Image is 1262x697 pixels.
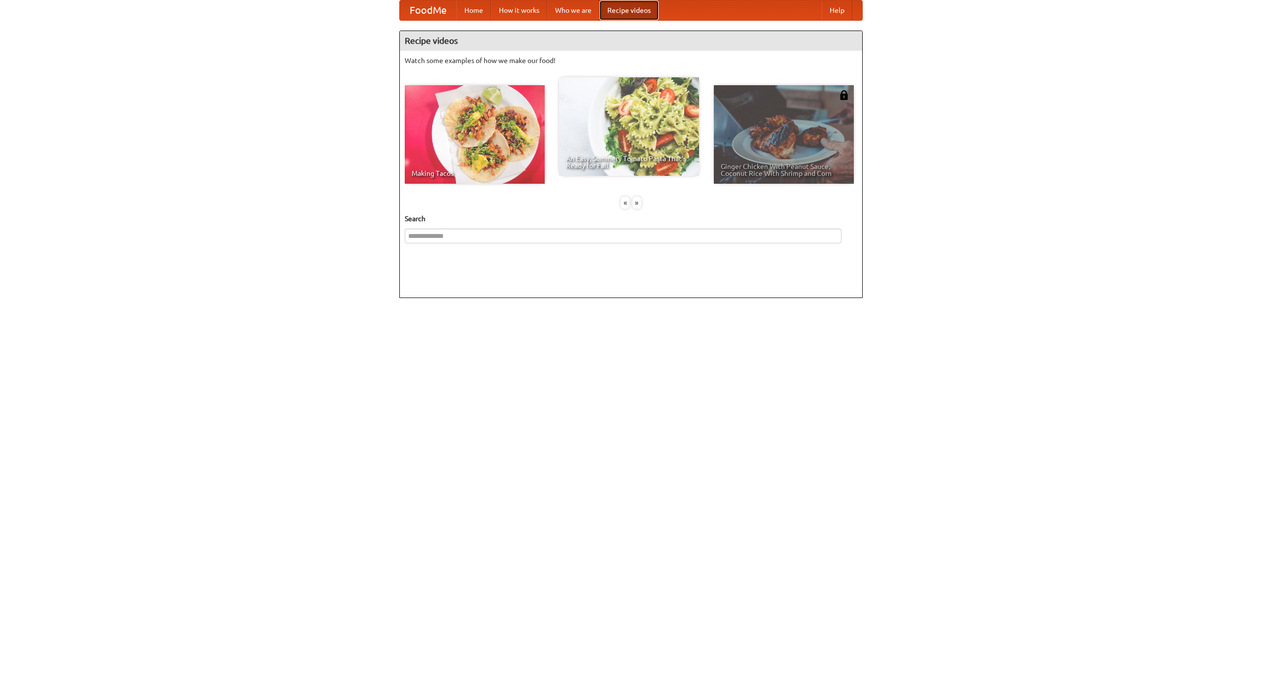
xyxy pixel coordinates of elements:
div: » [632,197,641,209]
p: Watch some examples of how we make our food! [405,56,857,66]
a: FoodMe [400,0,456,20]
span: Making Tacos [412,170,538,177]
a: Making Tacos [405,85,545,184]
h5: Search [405,214,857,224]
h4: Recipe videos [400,31,862,51]
a: How it works [491,0,547,20]
img: 483408.png [839,90,849,100]
a: Recipe videos [599,0,659,20]
a: Home [456,0,491,20]
a: Who we are [547,0,599,20]
span: An Easy, Summery Tomato Pasta That's Ready for Fall [566,155,692,169]
a: Help [822,0,852,20]
div: « [621,197,630,209]
a: An Easy, Summery Tomato Pasta That's Ready for Fall [559,77,699,176]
